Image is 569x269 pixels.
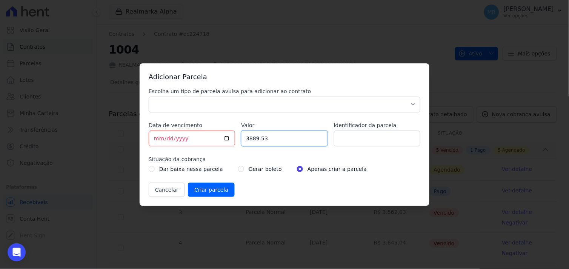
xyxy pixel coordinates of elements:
label: Valor [241,121,328,129]
div: Open Intercom Messenger [8,243,26,261]
label: Data de vencimento [149,121,235,129]
label: Escolha um tipo de parcela avulsa para adicionar ao contrato [149,88,420,95]
label: Dar baixa nessa parcela [159,164,223,174]
input: Criar parcela [188,183,235,197]
h3: Adicionar Parcela [149,72,420,81]
label: Situação da cobrança [149,155,420,163]
label: Apenas criar a parcela [308,164,367,174]
label: Gerar boleto [249,164,282,174]
label: Identificador da parcela [334,121,420,129]
button: Cancelar [149,183,185,197]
